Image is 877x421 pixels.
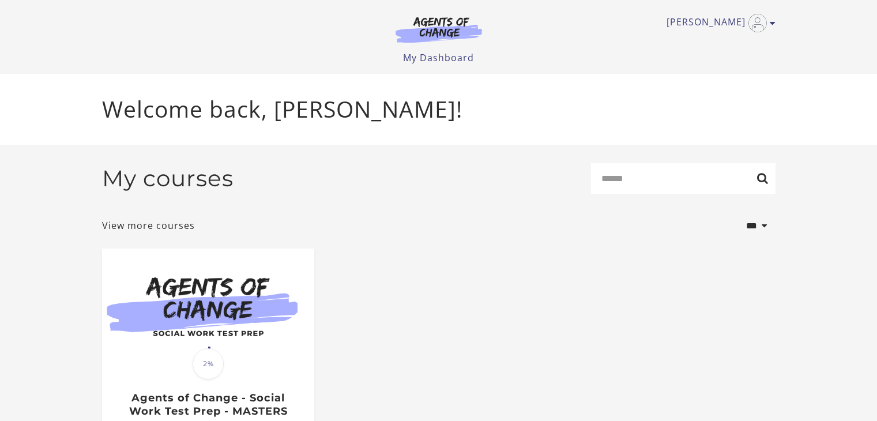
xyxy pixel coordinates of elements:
a: My Dashboard [403,51,474,64]
img: Agents of Change Logo [383,16,494,43]
span: 2% [193,348,224,379]
h3: Agents of Change - Social Work Test Prep - MASTERS [114,392,302,418]
a: View more courses [102,219,195,232]
a: Toggle menu [667,14,770,32]
p: Welcome back, [PERSON_NAME]! [102,92,776,126]
h2: My courses [102,165,234,192]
